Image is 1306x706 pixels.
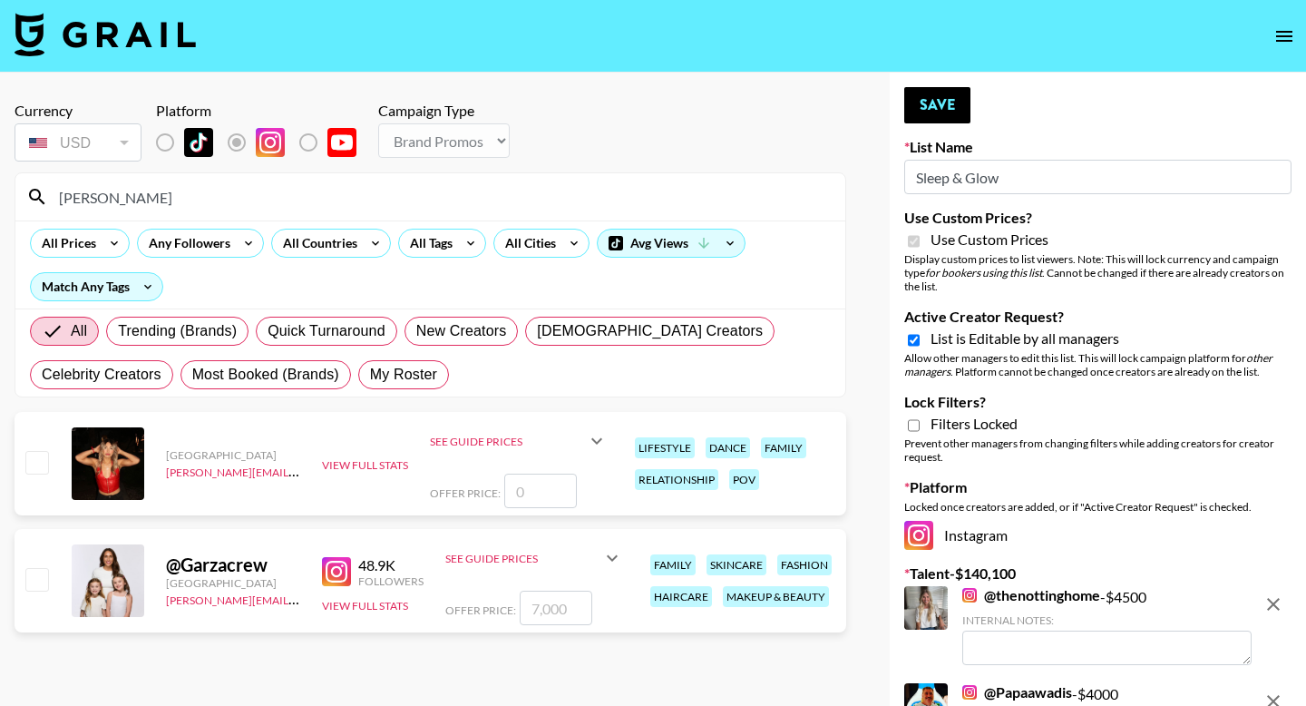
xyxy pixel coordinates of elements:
[18,127,138,159] div: USD
[322,557,351,586] img: Instagram
[904,521,1291,550] div: Instagram
[962,613,1252,627] div: Internal Notes:
[445,536,623,580] div: See Guide Prices
[707,554,766,575] div: skincare
[430,419,608,463] div: See Guide Prices
[925,266,1042,279] em: for bookers using this list
[166,576,300,590] div: [GEOGRAPHIC_DATA]
[1255,586,1291,623] button: remove
[777,554,832,575] div: fashion
[650,554,696,575] div: family
[904,521,933,550] img: Instagram
[962,586,1100,604] a: @thenottinghome
[378,102,510,120] div: Campaign Type
[904,393,1291,411] label: Lock Filters?
[358,556,424,574] div: 48.9K
[962,586,1252,665] div: - $ 4500
[430,486,501,500] span: Offer Price:
[650,586,712,607] div: haircare
[904,500,1291,514] div: Locked once creators are added, or if "Active Creator Request" is checked.
[904,351,1272,378] em: other managers
[520,591,592,625] input: 7,000
[268,320,385,342] span: Quick Turnaround
[598,230,745,257] div: Avg Views
[931,230,1048,249] span: Use Custom Prices
[358,574,424,588] div: Followers
[42,364,161,386] span: Celebrity Creators
[445,603,516,617] span: Offer Price:
[904,252,1291,293] div: Display custom prices to list viewers. Note: This will lock currency and campaign type . Cannot b...
[166,448,300,462] div: [GEOGRAPHIC_DATA]
[31,273,162,300] div: Match Any Tags
[723,586,829,607] div: makeup & beauty
[904,209,1291,227] label: Use Custom Prices?
[445,552,601,565] div: See Guide Prices
[416,320,507,342] span: New Creators
[272,230,361,257] div: All Countries
[904,351,1291,378] div: Allow other managers to edit this list. This will lock campaign platform for . Platform cannot be...
[15,102,141,120] div: Currency
[166,590,434,607] a: [PERSON_NAME][EMAIL_ADDRESS][DOMAIN_NAME]
[962,588,977,603] img: Instagram
[729,469,759,490] div: pov
[504,474,577,508] input: 0
[399,230,456,257] div: All Tags
[904,138,1291,156] label: List Name
[904,87,970,123] button: Save
[156,102,371,120] div: Platform
[635,437,695,458] div: lifestyle
[118,320,237,342] span: Trending (Brands)
[15,120,141,165] div: Currency is locked to USD
[184,128,213,157] img: TikTok
[706,437,750,458] div: dance
[962,683,1072,701] a: @Papaawadis
[71,320,87,342] span: All
[138,230,234,257] div: Any Followers
[494,230,560,257] div: All Cities
[537,320,763,342] span: [DEMOGRAPHIC_DATA] Creators
[904,478,1291,496] label: Platform
[322,458,408,472] button: View Full Stats
[761,437,806,458] div: family
[15,13,196,56] img: Grail Talent
[931,415,1018,433] span: Filters Locked
[430,435,586,448] div: See Guide Prices
[327,128,356,157] img: YouTube
[904,564,1291,583] label: Talent - $ 140,100
[166,554,300,576] div: @ Garzacrew
[962,685,977,700] img: Instagram
[256,128,285,157] img: Instagram
[166,462,434,479] a: [PERSON_NAME][EMAIL_ADDRESS][DOMAIN_NAME]
[635,469,718,490] div: relationship
[370,364,437,386] span: My Roster
[156,123,371,162] div: List locked to Instagram.
[48,182,834,211] input: Search by User Name
[31,230,100,257] div: All Prices
[1266,18,1302,54] button: open drawer
[322,599,408,613] button: View Full Stats
[904,436,1291,464] div: Prevent other managers from changing filters while adding creators for creator request.
[192,364,339,386] span: Most Booked (Brands)
[931,329,1119,348] span: List is Editable by all managers
[904,308,1291,326] label: Active Creator Request?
